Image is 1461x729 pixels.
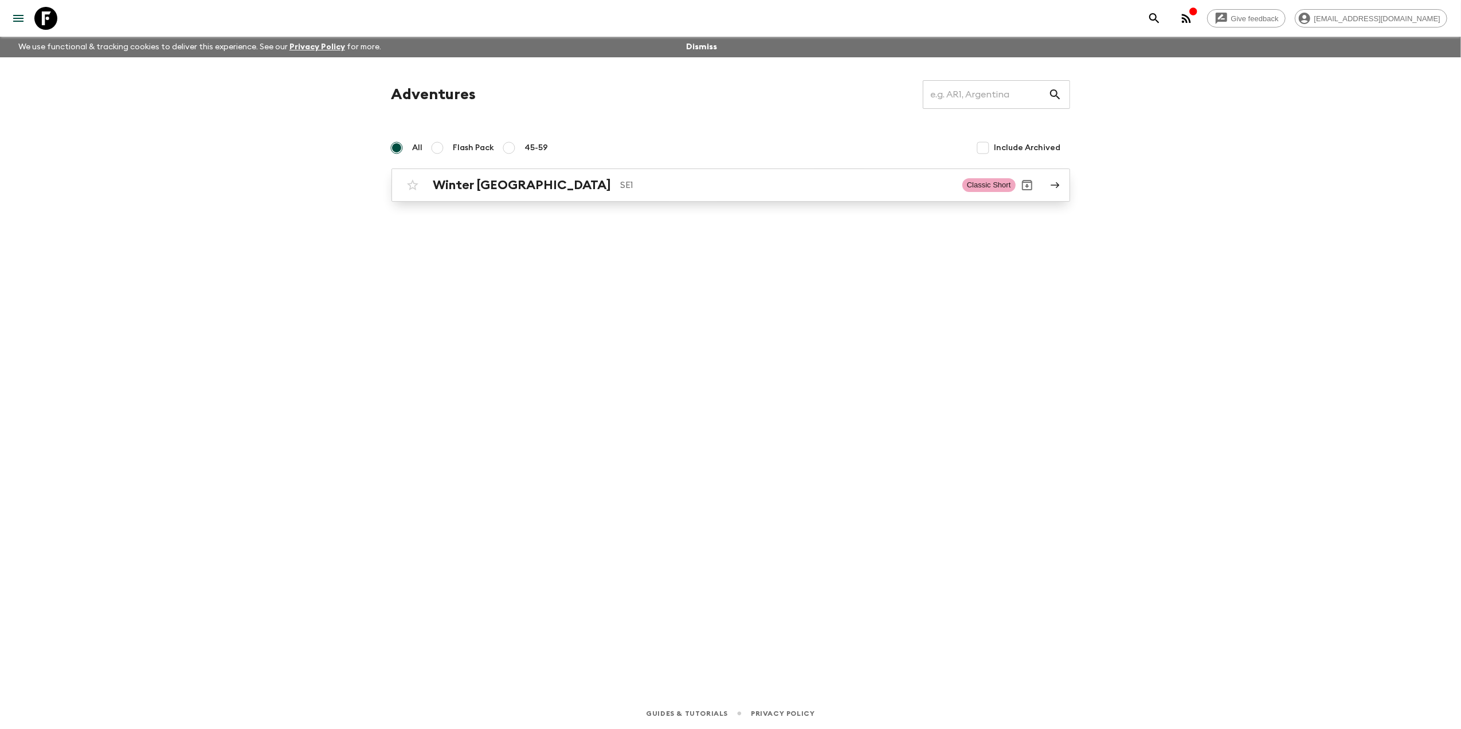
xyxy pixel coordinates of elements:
a: Winter [GEOGRAPHIC_DATA]SE1Classic ShortArchive [391,168,1070,202]
h1: Adventures [391,83,476,106]
a: Give feedback [1207,9,1286,28]
div: [EMAIL_ADDRESS][DOMAIN_NAME] [1295,9,1447,28]
a: Privacy Policy [289,43,345,51]
a: Guides & Tutorials [646,707,728,720]
button: search adventures [1143,7,1166,30]
button: Dismiss [683,39,720,55]
a: Privacy Policy [751,707,814,720]
span: Classic Short [962,178,1016,192]
button: menu [7,7,30,30]
span: Include Archived [994,142,1061,154]
p: SE1 [621,178,953,192]
span: Give feedback [1225,14,1285,23]
input: e.g. AR1, Argentina [923,79,1048,111]
p: We use functional & tracking cookies to deliver this experience. See our for more. [14,37,386,57]
button: Archive [1016,174,1039,197]
span: [EMAIL_ADDRESS][DOMAIN_NAME] [1308,14,1447,23]
h2: Winter [GEOGRAPHIC_DATA] [433,178,612,193]
span: Flash Pack [453,142,495,154]
span: 45-59 [525,142,549,154]
span: All [413,142,423,154]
